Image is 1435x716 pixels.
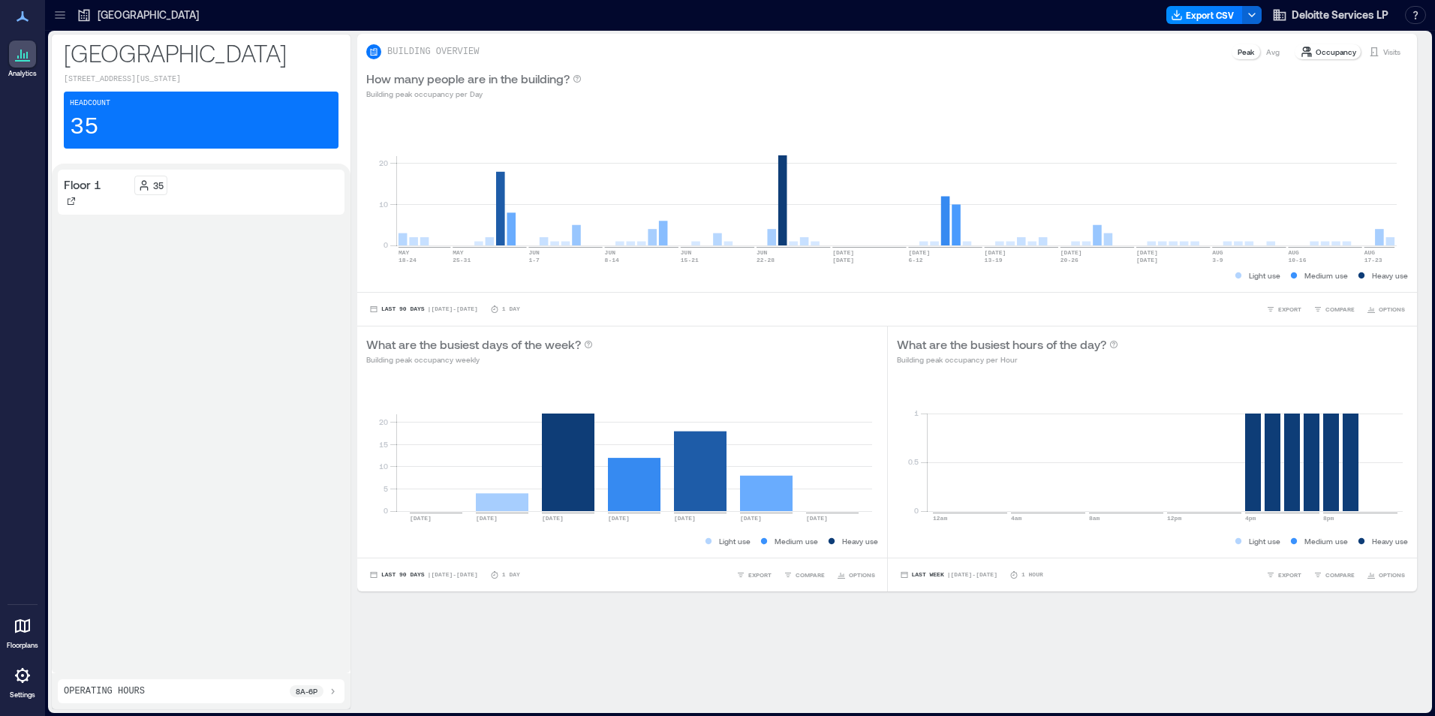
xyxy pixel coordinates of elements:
[542,515,564,522] text: [DATE]
[296,685,317,697] p: 8a - 6p
[806,515,828,522] text: [DATE]
[1325,305,1355,314] span: COMPARE
[733,567,775,582] button: EXPORT
[64,38,338,68] p: [GEOGRAPHIC_DATA]
[674,515,696,522] text: [DATE]
[1238,46,1254,58] p: Peak
[1263,567,1304,582] button: EXPORT
[1060,257,1079,263] text: 20-26
[1021,570,1043,579] p: 1 Hour
[608,515,630,522] text: [DATE]
[153,179,164,191] p: 35
[64,176,101,194] p: Floor 1
[897,335,1106,353] p: What are the busiest hours of the day?
[681,249,692,256] text: JUN
[1310,302,1358,317] button: COMPARE
[933,515,947,522] text: 12am
[740,515,762,522] text: [DATE]
[453,257,471,263] text: 25-31
[834,567,878,582] button: OPTIONS
[1212,257,1223,263] text: 3-9
[1372,269,1408,281] p: Heavy use
[757,249,768,256] text: JUN
[913,408,918,417] tspan: 1
[379,417,388,426] tspan: 20
[1263,302,1304,317] button: EXPORT
[908,257,922,263] text: 6-12
[1136,257,1158,263] text: [DATE]
[897,567,1000,582] button: Last Week |[DATE]-[DATE]
[379,158,388,167] tspan: 20
[366,302,481,317] button: Last 90 Days |[DATE]-[DATE]
[985,249,1006,256] text: [DATE]
[605,257,619,263] text: 8-14
[1266,46,1280,58] p: Avg
[748,570,772,579] span: EXPORT
[1304,269,1348,281] p: Medium use
[366,353,593,366] p: Building peak occupancy weekly
[366,335,581,353] p: What are the busiest days of the week?
[379,462,388,471] tspan: 10
[1249,269,1280,281] p: Light use
[399,257,417,263] text: 18-24
[832,249,854,256] text: [DATE]
[1268,3,1393,27] button: Deloitte Services LP
[1011,515,1022,522] text: 4am
[7,641,38,650] p: Floorplans
[897,353,1118,366] p: Building peak occupancy per Hour
[605,249,616,256] text: JUN
[366,567,481,582] button: Last 90 Days |[DATE]-[DATE]
[379,200,388,209] tspan: 10
[399,249,410,256] text: MAY
[719,535,751,547] p: Light use
[476,515,498,522] text: [DATE]
[64,685,145,697] p: Operating Hours
[387,46,479,58] p: BUILDING OVERVIEW
[1288,257,1306,263] text: 10-16
[1167,515,1181,522] text: 12pm
[908,249,930,256] text: [DATE]
[502,570,520,579] p: 1 Day
[379,440,388,449] tspan: 15
[410,515,432,522] text: [DATE]
[775,535,818,547] p: Medium use
[366,88,582,100] p: Building peak occupancy per Day
[1166,6,1243,24] button: Export CSV
[1316,46,1356,58] p: Occupancy
[1364,567,1408,582] button: OPTIONS
[1304,535,1348,547] p: Medium use
[1379,570,1405,579] span: OPTIONS
[1325,570,1355,579] span: COMPARE
[1089,515,1100,522] text: 8am
[1364,302,1408,317] button: OPTIONS
[1136,249,1158,256] text: [DATE]
[1278,305,1301,314] span: EXPORT
[913,506,918,515] tspan: 0
[1372,535,1408,547] p: Heavy use
[1364,257,1382,263] text: 17-23
[681,257,699,263] text: 15-21
[98,8,199,23] p: [GEOGRAPHIC_DATA]
[1292,8,1388,23] span: Deloitte Services LP
[1060,249,1082,256] text: [DATE]
[1278,570,1301,579] span: EXPORT
[502,305,520,314] p: 1 Day
[528,257,540,263] text: 1-7
[1310,567,1358,582] button: COMPARE
[70,98,110,110] p: Headcount
[528,249,540,256] text: JUN
[366,70,570,88] p: How many people are in the building?
[4,36,41,83] a: Analytics
[757,257,775,263] text: 22-28
[8,69,37,78] p: Analytics
[781,567,828,582] button: COMPARE
[907,457,918,466] tspan: 0.5
[1323,515,1334,522] text: 8pm
[384,240,388,249] tspan: 0
[384,506,388,515] tspan: 0
[2,608,43,654] a: Floorplans
[70,113,98,143] p: 35
[5,657,41,704] a: Settings
[832,257,854,263] text: [DATE]
[453,249,464,256] text: MAY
